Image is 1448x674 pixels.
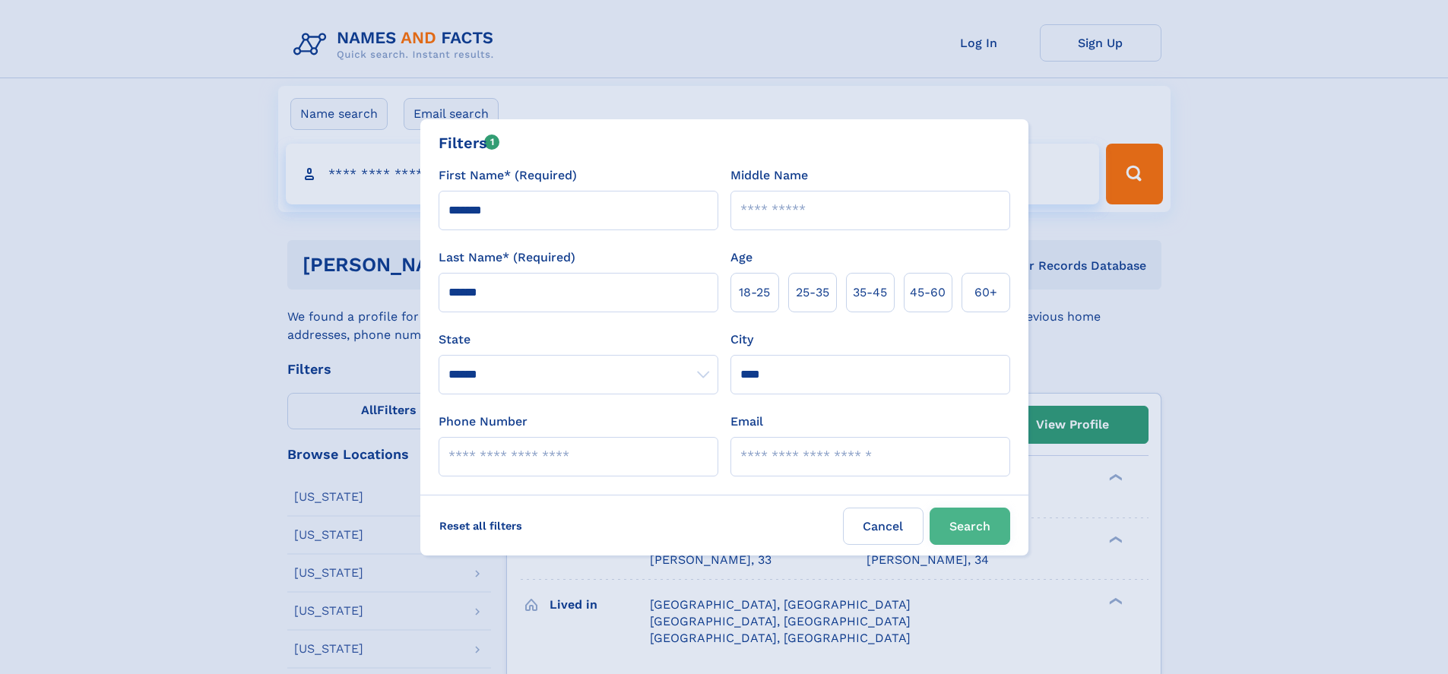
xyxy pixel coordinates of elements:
[730,331,753,349] label: City
[439,413,528,431] label: Phone Number
[730,248,753,267] label: Age
[439,248,575,267] label: Last Name* (Required)
[739,283,770,302] span: 18‑25
[853,283,887,302] span: 35‑45
[429,508,532,544] label: Reset all filters
[930,508,1010,545] button: Search
[910,283,946,302] span: 45‑60
[730,166,808,185] label: Middle Name
[974,283,997,302] span: 60+
[439,166,577,185] label: First Name* (Required)
[439,131,500,154] div: Filters
[796,283,829,302] span: 25‑35
[843,508,924,545] label: Cancel
[439,331,718,349] label: State
[730,413,763,431] label: Email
